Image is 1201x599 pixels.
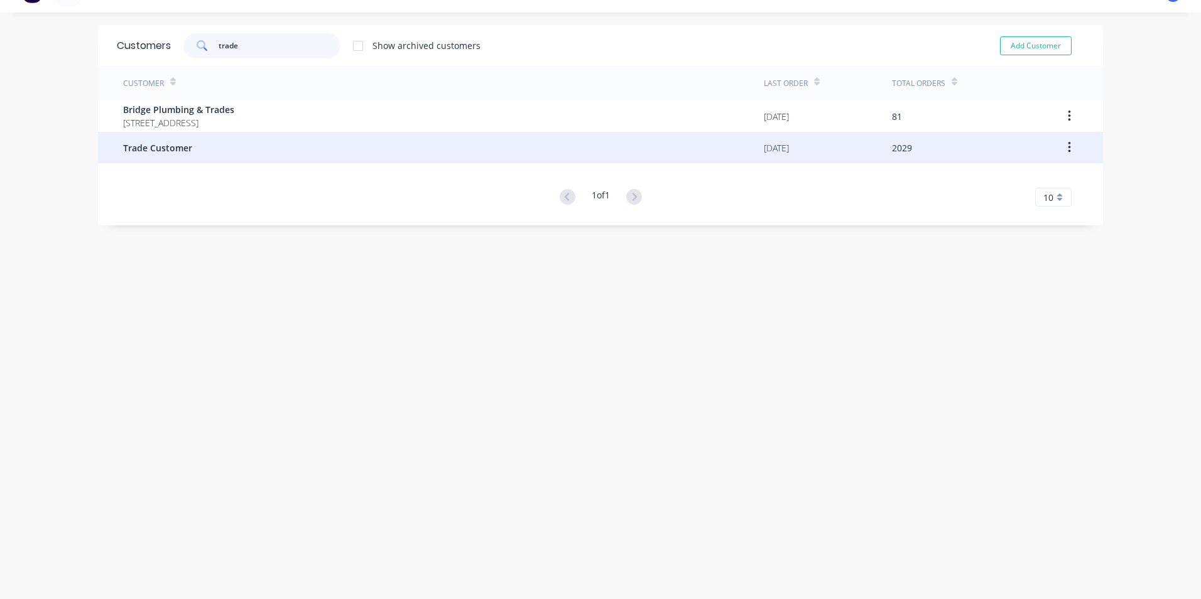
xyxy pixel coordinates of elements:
[1000,36,1072,55] button: Add Customer
[764,78,808,89] div: Last Order
[219,33,341,58] input: Search customers...
[123,78,164,89] div: Customer
[892,141,912,154] div: 2029
[123,103,234,116] span: Bridge Plumbing & Trades
[1043,191,1053,204] span: 10
[123,141,192,154] span: Trade Customer
[892,110,902,123] div: 81
[117,38,171,53] div: Customers
[764,141,789,154] div: [DATE]
[892,78,945,89] div: Total Orders
[592,188,610,207] div: 1 of 1
[764,110,789,123] div: [DATE]
[123,116,234,129] span: [STREET_ADDRESS]
[372,39,481,52] div: Show archived customers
